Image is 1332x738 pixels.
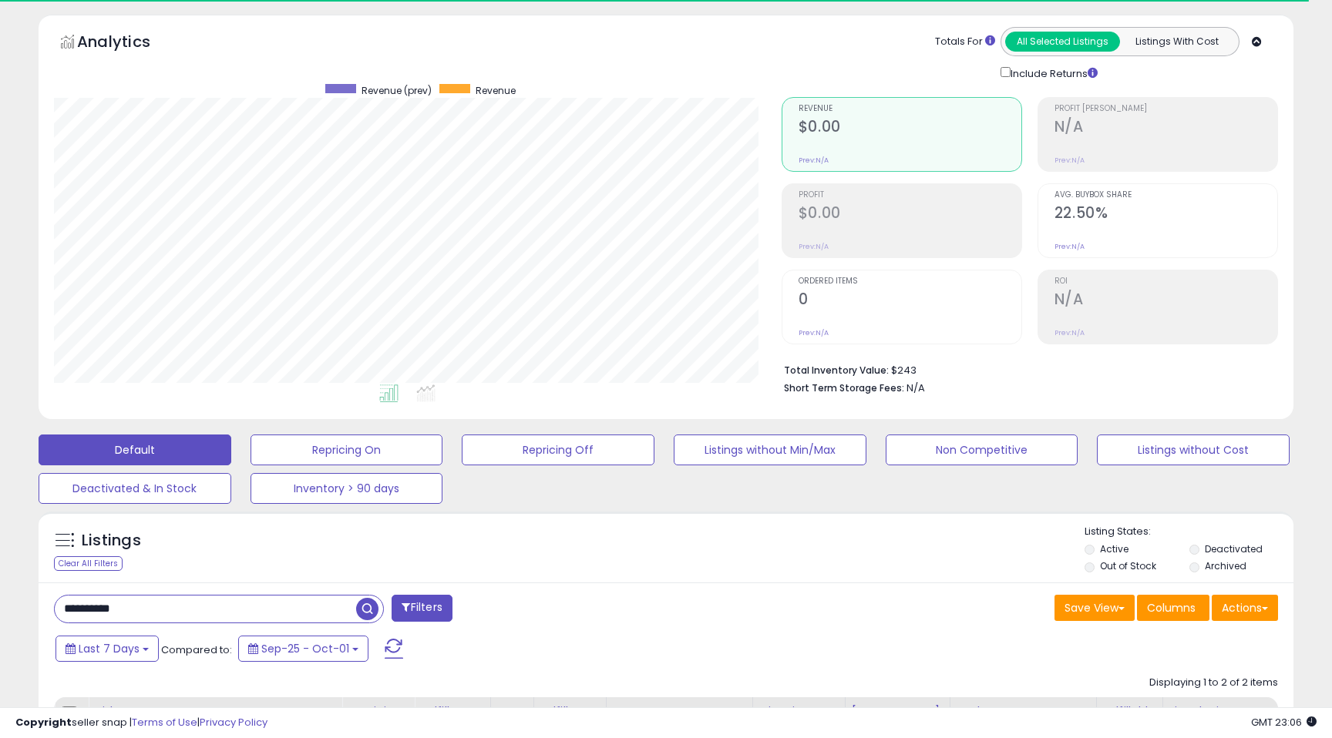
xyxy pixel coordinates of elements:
[1147,600,1196,616] span: Columns
[77,31,180,56] h5: Analytics
[759,703,839,720] div: Min Price
[799,328,829,337] small: Prev: N/A
[799,290,1021,311] h2: 0
[39,434,231,465] button: Default
[1054,277,1277,286] span: ROI
[989,64,1116,82] div: Include Returns
[1205,559,1246,572] label: Archived
[1103,703,1156,736] div: Fulfillable Quantity
[421,703,483,720] div: Fulfillment
[15,716,267,730] div: seller snap | |
[799,277,1021,286] span: Ordered Items
[392,595,452,622] button: Filters
[1054,118,1277,139] h2: N/A
[852,703,943,720] div: [PERSON_NAME]
[1100,542,1128,555] label: Active
[1054,156,1085,165] small: Prev: N/A
[799,242,829,251] small: Prev: N/A
[1205,542,1263,555] label: Deactivated
[251,473,443,504] button: Inventory > 90 days
[161,642,232,657] span: Compared to:
[1054,290,1277,311] h2: N/A
[1137,595,1209,621] button: Columns
[15,715,72,730] strong: Copyright
[799,156,829,165] small: Prev: N/A
[784,364,889,377] b: Total Inventory Value:
[784,381,904,394] b: Short Term Storage Fees:
[886,434,1078,465] button: Non Competitive
[1251,715,1317,730] span: 2025-10-9 23:06 GMT
[799,191,1021,200] span: Profit
[362,84,432,97] span: Revenue (prev)
[957,703,1090,720] div: Markup on Cost
[1212,595,1278,621] button: Actions
[82,530,141,552] h5: Listings
[251,434,443,465] button: Repricing On
[497,703,527,720] div: Cost
[238,636,368,662] button: Sep-25 - Oct-01
[95,703,335,720] div: Title
[1054,105,1277,113] span: Profit [PERSON_NAME]
[462,434,654,465] button: Repricing Off
[200,715,267,730] a: Privacy Policy
[799,118,1021,139] h2: $0.00
[55,636,159,662] button: Last 7 Days
[54,556,123,571] div: Clear All Filters
[1054,242,1085,251] small: Prev: N/A
[348,703,408,720] div: Repricing
[39,473,231,504] button: Deactivated & In Stock
[132,715,197,730] a: Terms of Use
[799,204,1021,225] h2: $0.00
[1054,204,1277,225] h2: 22.50%
[1054,328,1085,337] small: Prev: N/A
[906,381,925,395] span: N/A
[1100,559,1156,572] label: Out of Stock
[674,434,866,465] button: Listings without Min/Max
[1149,676,1278,690] div: Displaying 1 to 2 of 2 items
[1054,191,1277,200] span: Avg. Buybox Share
[1169,703,1303,720] div: Listed Price
[935,35,995,49] div: Totals For
[1097,434,1290,465] button: Listings without Cost
[784,360,1266,378] li: $243
[261,641,349,656] span: Sep-25 - Oct-01
[1054,595,1135,621] button: Save View
[799,105,1021,113] span: Revenue
[1005,32,1120,52] button: All Selected Listings
[613,703,746,720] div: Amazon Fees
[476,84,516,97] span: Revenue
[79,641,140,656] span: Last 7 Days
[540,703,600,736] div: Fulfillment Cost
[1085,525,1293,539] p: Listing States:
[1119,32,1234,52] button: Listings With Cost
